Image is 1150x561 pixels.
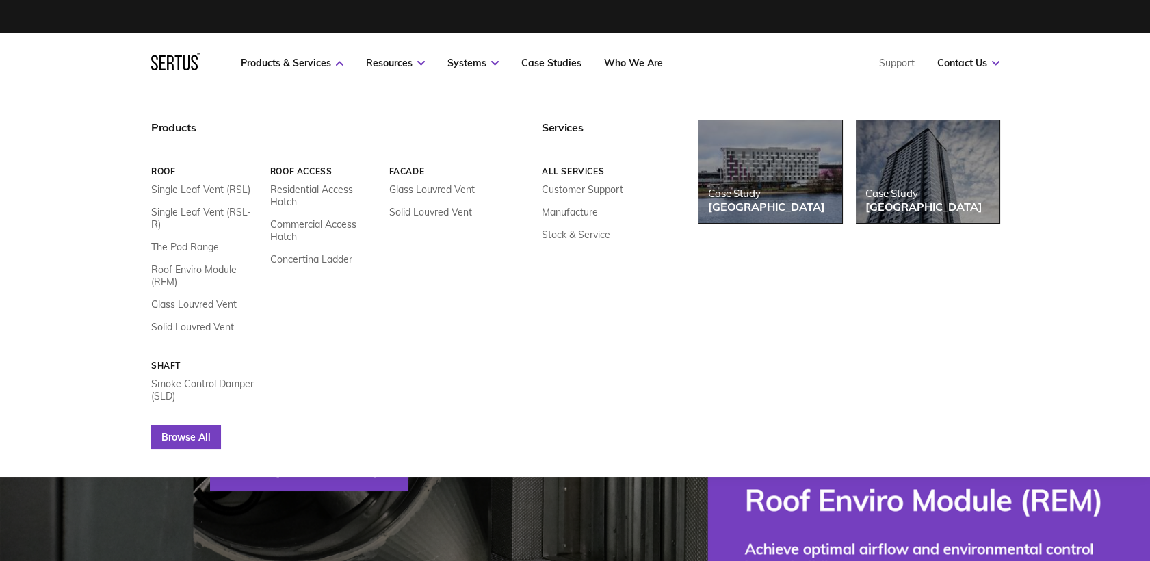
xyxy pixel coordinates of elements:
[879,57,915,69] a: Support
[698,120,842,223] a: Case Study[GEOGRAPHIC_DATA]
[151,241,219,253] a: The Pod Range
[151,263,260,288] a: Roof Enviro Module (REM)
[366,57,425,69] a: Resources
[542,206,598,218] a: Manufacture
[151,361,260,371] a: Shaft
[151,321,234,333] a: Solid Louvred Vent
[708,187,824,200] div: Case Study
[389,206,471,218] a: Solid Louvred Vent
[542,166,657,177] a: All services
[151,183,250,196] a: Single Leaf Vent (RSL)
[151,425,221,449] a: Browse All
[270,183,378,208] a: Residential Access Hatch
[521,57,581,69] a: Case Studies
[151,378,260,402] a: Smoke Control Damper (SLD)
[151,120,497,148] div: Products
[389,166,497,177] a: Facade
[389,183,474,196] a: Glass Louvred Vent
[447,57,499,69] a: Systems
[151,166,260,177] a: Roof
[270,166,378,177] a: Roof Access
[856,120,999,223] a: Case Study[GEOGRAPHIC_DATA]
[542,229,610,241] a: Stock & Service
[542,120,657,148] div: Services
[937,57,999,69] a: Contact Us
[151,206,260,231] a: Single Leaf Vent (RSL-R)
[604,57,663,69] a: Who We Are
[865,187,982,200] div: Case Study
[241,57,343,69] a: Products & Services
[865,200,982,213] div: [GEOGRAPHIC_DATA]
[270,253,352,265] a: Concertina Ladder
[708,200,824,213] div: [GEOGRAPHIC_DATA]
[270,218,378,243] a: Commercial Access Hatch
[542,183,623,196] a: Customer Support
[151,298,237,311] a: Glass Louvred Vent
